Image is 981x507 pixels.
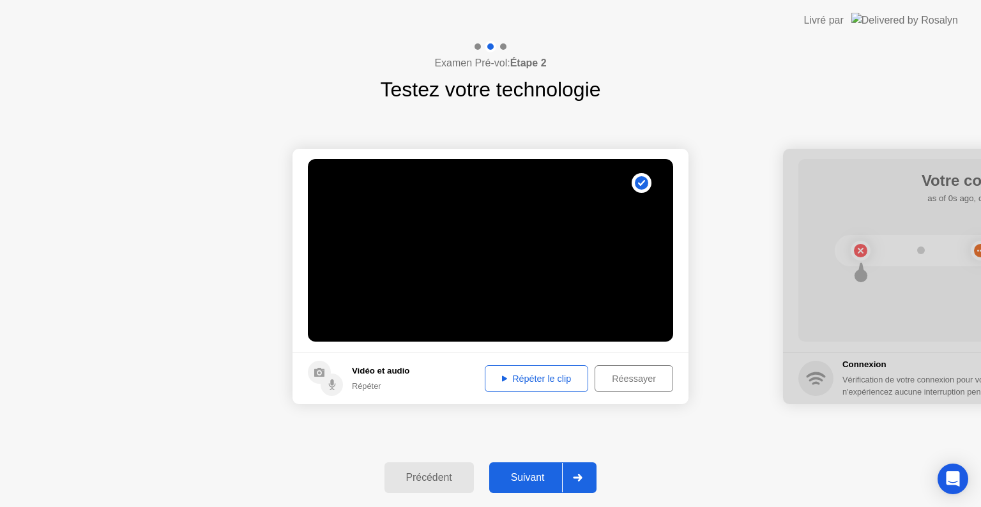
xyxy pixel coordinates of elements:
button: Répéter le clip [485,365,588,392]
div: Précédent [388,472,470,483]
img: Delivered by Rosalyn [851,13,958,27]
div: Répéter le clip [489,374,584,384]
div: Réessayer [599,374,669,384]
div: Suivant [493,472,563,483]
button: Suivant [489,462,597,493]
div: Open Intercom Messenger [938,464,968,494]
div: Répéter [352,380,409,392]
button: Précédent [384,462,474,493]
div: Livré par [804,13,844,28]
h4: Examen Pré-vol: [434,56,546,71]
button: Réessayer [595,365,673,392]
h1: Testez votre technologie [380,74,600,105]
b: Étape 2 [510,57,547,68]
h5: Vidéo et audio [352,365,409,377]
